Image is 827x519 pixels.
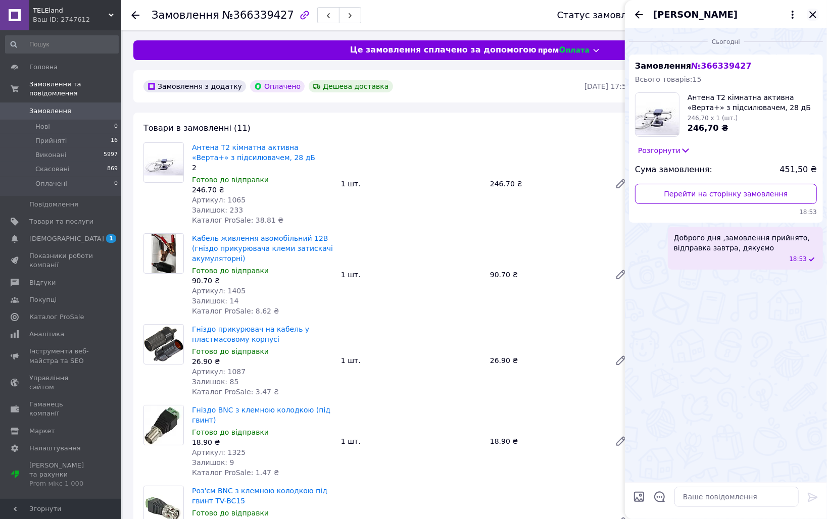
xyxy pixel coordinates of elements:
[29,217,93,226] span: Товари та послуги
[29,63,58,72] span: Головна
[152,234,176,273] img: Кабель живлення авомобільний 12В (гніздо прикурювача клеми затискачі акумуляторні)
[35,150,67,160] span: Виконані
[789,255,807,264] span: 18:53 12.10.2025
[337,268,486,282] div: 1 шт.
[653,490,666,503] button: Відкрити шаблони відповідей
[807,9,819,21] button: Закрити
[192,448,246,456] span: Артикул: 1325
[635,75,702,83] span: Всього товарів: 15
[144,327,183,361] img: Гніздо прикурювач на кабель у пластмасовому корпусі
[611,174,631,194] a: Редагувати
[111,136,118,145] span: 16
[309,80,393,92] div: Дешева доставка
[192,487,327,505] a: Роз'єм BNC з клемною колодкою під гвинт TV-BC15
[104,150,118,160] span: 5997
[114,179,118,188] span: 0
[611,431,631,451] a: Редагувати
[192,347,269,355] span: Готово до відправки
[192,388,279,396] span: Каталог ProSale: 3.47 ₴
[486,268,607,282] div: 90.70 ₴
[486,353,607,368] div: 26.90 ₴
[611,265,631,285] a: Редагувати
[635,184,817,204] a: Перейти на сторінку замовлення
[635,164,712,176] span: Сума замовлення:
[192,378,238,386] span: Залишок: 85
[29,444,81,453] span: Налаштування
[29,347,93,365] span: Інструменти веб-майстра та SEO
[192,196,246,204] span: Артикул: 1065
[192,163,333,173] div: 2
[585,82,631,90] time: [DATE] 17:55
[629,36,823,46] div: 12.10.2025
[192,216,283,224] span: Каталог ProSale: 38.81 ₴
[192,469,279,477] span: Каталог ProSale: 1.47 ₴
[29,80,121,98] span: Замовлення та повідомлення
[106,234,116,243] span: 1
[144,148,183,176] img: Антена Т2 кімнатна активна «Верта+» з підсилювачем, 28 дБ
[192,276,333,286] div: 90.70 ₴
[337,434,486,448] div: 1 шт.
[636,93,679,136] img: 3861995532_w100_h100_antenna-t2-komnatnaya.jpg
[35,122,50,131] span: Нові
[674,233,817,253] span: Доброго дня ,замовлення прийнято, відправка завтра, дякуємо
[29,295,57,304] span: Покупці
[192,297,238,305] span: Залишок: 14
[653,8,799,21] button: [PERSON_NAME]
[35,179,67,188] span: Оплачені
[192,234,333,263] a: Кабель живлення авомобільний 12В (гніздо прикурювача клеми затискачі акумуляторні)
[688,115,738,122] span: 246,70 x 1 (шт.)
[192,185,333,195] div: 246.70 ₴
[29,234,104,243] span: [DEMOGRAPHIC_DATA]
[192,406,330,424] a: Гніздо BNC з клемною колодкою (під гвинт)
[29,479,93,488] div: Prom мікс 1 000
[337,353,486,368] div: 1 шт.
[635,61,752,71] span: Замовлення
[131,10,139,20] div: Повернутися назад
[29,200,78,209] span: Повідомлення
[152,9,219,21] span: Замовлення
[192,428,269,436] span: Готово до відправки
[486,434,607,448] div: 18.90 ₴
[29,278,56,287] span: Відгуки
[337,177,486,191] div: 1 шт.
[192,368,246,376] span: Артикул: 1087
[192,325,309,343] a: Гніздо прикурювач на кабель у пластмасовому корпусі
[192,356,333,367] div: 26.90 ₴
[144,405,183,445] img: Гніздо BNC з клемною колодкою (під гвинт)
[350,44,537,56] span: Це замовлення сплачено за допомогою
[114,122,118,131] span: 0
[192,307,279,315] span: Каталог ProSale: 8.62 ₴
[35,136,67,145] span: Прийняті
[107,165,118,174] span: 869
[222,9,294,21] span: №366339427
[691,61,751,71] span: № 366339427
[35,165,70,174] span: Скасовані
[33,6,109,15] span: TELEland
[192,437,333,447] div: 18.90 ₴
[192,143,315,162] a: Антена Т2 кімнатна активна «Верта+» з підсилювачем, 28 дБ
[486,177,607,191] div: 246.70 ₴
[688,123,728,133] span: 246,70 ₴
[192,176,269,184] span: Готово до відправки
[143,123,251,133] span: Товари в замовленні (11)
[633,9,645,21] button: Назад
[192,267,269,275] span: Готово до відправки
[611,350,631,371] a: Редагувати
[688,92,817,113] span: Антена Т2 кімнатна активна «Верта+» з підсилювачем, 28 дБ
[143,80,246,92] div: Замовлення з додатку
[29,107,71,116] span: Замовлення
[192,458,234,466] span: Залишок: 9
[635,145,694,156] button: Розгорнути
[635,208,817,217] span: 18:53 12.10.2025
[557,10,650,20] div: Статус замовлення
[780,164,817,176] span: 451,50 ₴
[33,15,121,24] div: Ваш ID: 2747612
[250,80,305,92] div: Оплачено
[653,8,738,21] span: [PERSON_NAME]
[5,35,119,54] input: Пошук
[29,330,64,339] span: Аналітика
[708,38,744,46] span: Сьогодні
[29,400,93,418] span: Гаманець компанії
[29,427,55,436] span: Маркет
[29,313,84,322] span: Каталог ProSale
